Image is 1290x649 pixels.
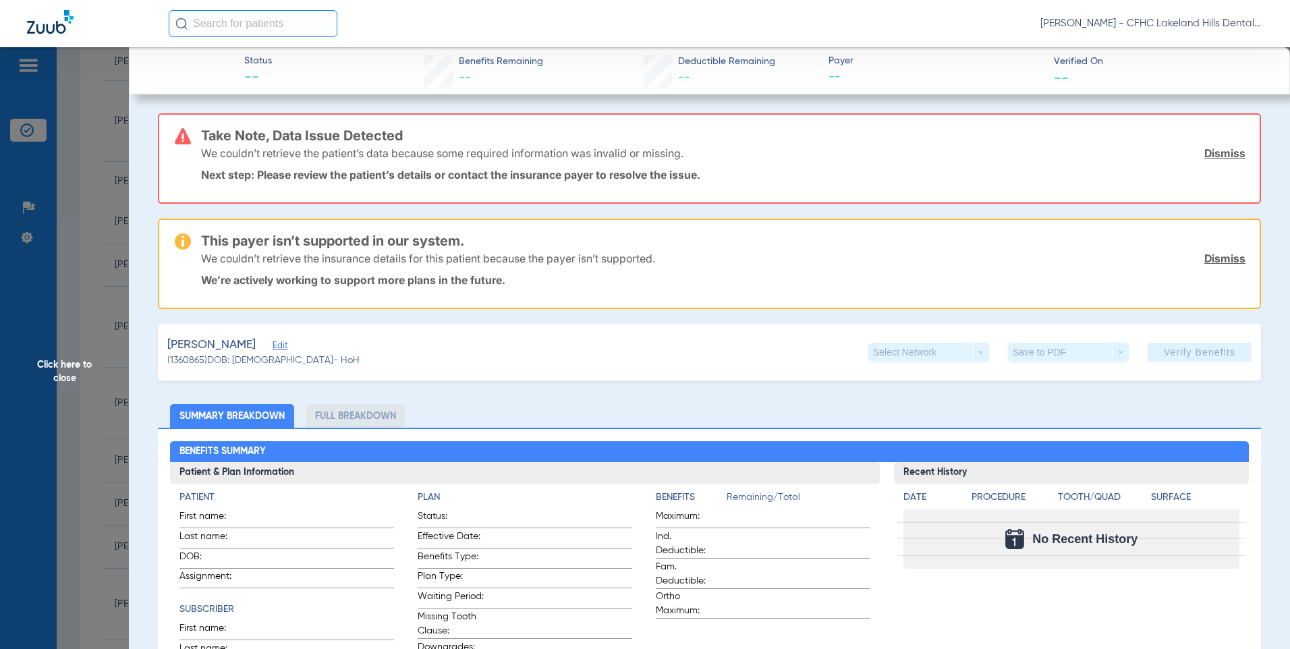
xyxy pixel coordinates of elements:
img: error-icon [175,128,191,144]
span: Verified On [1054,55,1268,69]
span: Missing Tooth Clause: [418,610,484,638]
span: Deductible Remaining [678,55,775,69]
h4: Patient [179,490,394,505]
span: -- [1054,70,1069,84]
span: -- [459,72,471,84]
img: Zuub Logo [27,10,74,34]
h4: Plan [418,490,632,505]
span: Assignment: [179,569,246,588]
span: Status [244,54,272,68]
h3: Patient & Plan Information [170,462,880,484]
span: DOB: [179,550,246,568]
span: Fam. Deductible: [656,560,722,588]
p: We couldn’t retrieve the insurance details for this patient because the payer isn’t supported. [201,252,655,265]
span: No Recent History [1032,532,1138,546]
h4: Procedure [972,490,1053,505]
p: We’re actively working to support more plans in the future. [201,273,1245,287]
span: [PERSON_NAME] [167,337,256,354]
span: (1360865) DOB: [DEMOGRAPHIC_DATA] - HoH [167,354,360,368]
span: Effective Date: [418,530,484,548]
h4: Benefits [656,490,727,505]
span: Benefits Remaining [459,55,543,69]
img: Search Icon [175,18,188,30]
span: Remaining/Total [727,490,870,509]
input: Search for patients [169,10,337,37]
span: Edit [273,341,285,354]
iframe: Chat Widget [1223,584,1290,649]
span: Status: [418,509,484,528]
app-breakdown-title: Surface [1151,490,1239,509]
span: Plan Type: [418,569,484,588]
a: Dismiss [1204,252,1245,265]
app-breakdown-title: Benefits [656,490,727,509]
h3: This payer isn’t supported in our system. [201,234,1245,248]
span: Last name: [179,530,246,548]
h4: Date [903,490,960,505]
h4: Subscriber [179,602,394,617]
span: Ortho Maximum: [656,590,722,618]
span: Ind. Deductible: [656,530,722,558]
h4: Surface [1151,490,1239,505]
a: Dismiss [1204,146,1245,160]
li: Full Breakdown [306,404,405,428]
app-breakdown-title: Date [903,490,960,509]
span: First name: [179,621,246,640]
li: Summary Breakdown [170,404,294,428]
app-breakdown-title: Procedure [972,490,1053,509]
span: First name: [179,509,246,528]
h2: Benefits Summary [170,441,1250,463]
h4: Tooth/Quad [1058,490,1146,505]
h3: Recent History [894,462,1249,484]
span: Payer [829,54,1042,68]
img: warning-icon [175,233,191,250]
span: -- [678,72,690,84]
span: [PERSON_NAME] - CFHC Lakeland Hills Dental [1040,17,1263,30]
img: Calendar [1005,529,1024,549]
app-breakdown-title: Tooth/Quad [1058,490,1146,509]
span: -- [244,69,272,88]
span: -- [829,69,1042,86]
h3: Take Note, Data Issue Detected [201,129,1245,142]
span: Waiting Period: [418,590,484,608]
p: Next step: Please review the patient’s details or contact the insurance payer to resolve the issue. [201,168,1245,181]
span: Maximum: [656,509,722,528]
span: Benefits Type: [418,550,484,568]
p: We couldn’t retrieve the patient’s data because some required information was invalid or missing. [201,146,683,160]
